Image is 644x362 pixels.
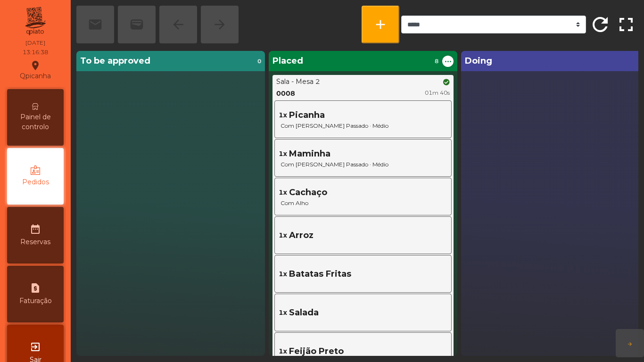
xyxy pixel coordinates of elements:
span: add [373,17,388,32]
span: refresh [589,13,611,36]
span: Faturação [19,296,52,306]
span: Batatas Fritas [289,268,351,280]
i: location_on [30,60,41,71]
span: 01m 40s [425,89,450,96]
span: Maminha [289,148,330,160]
span: 1x [279,346,287,356]
span: 1x [279,230,287,240]
span: Reservas [20,237,50,247]
span: Cachaço [289,186,327,199]
button: add [362,6,399,43]
span: Doing [465,55,492,67]
button: ... [442,56,454,67]
i: date_range [30,223,41,235]
div: Sala - [276,77,294,87]
span: To be approved [80,55,150,67]
span: Painel de controlo [9,112,61,132]
span: 0 [257,57,261,66]
div: [DATE] [25,39,45,47]
span: Com Alho [279,199,447,207]
span: Pedidos [22,177,49,187]
span: arrow_forward [627,341,633,347]
button: fullscreen [614,6,638,43]
img: qpiato [24,5,47,38]
div: 13:16:38 [23,48,48,57]
div: 0008 [276,89,295,99]
span: Com [PERSON_NAME] Passado · Médio [279,160,447,169]
span: Salada [289,306,319,319]
span: 1x [279,149,287,159]
button: arrow_forward [616,329,644,357]
div: Mesa 2 [296,77,320,87]
span: 8 [435,57,438,66]
span: Picanha [289,109,325,122]
i: request_page [30,282,41,294]
i: exit_to_app [30,341,41,353]
span: Placed [272,55,303,67]
span: 1x [279,269,287,279]
span: Feijão Preto [289,345,344,358]
span: 1x [279,308,287,318]
span: 1x [279,110,287,120]
span: 1x [279,188,287,197]
button: refresh [588,6,612,43]
span: Arroz [289,229,314,242]
span: Com [PERSON_NAME] Passado · Médio [279,122,447,130]
span: fullscreen [615,13,637,36]
div: Qpicanha [20,58,51,82]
